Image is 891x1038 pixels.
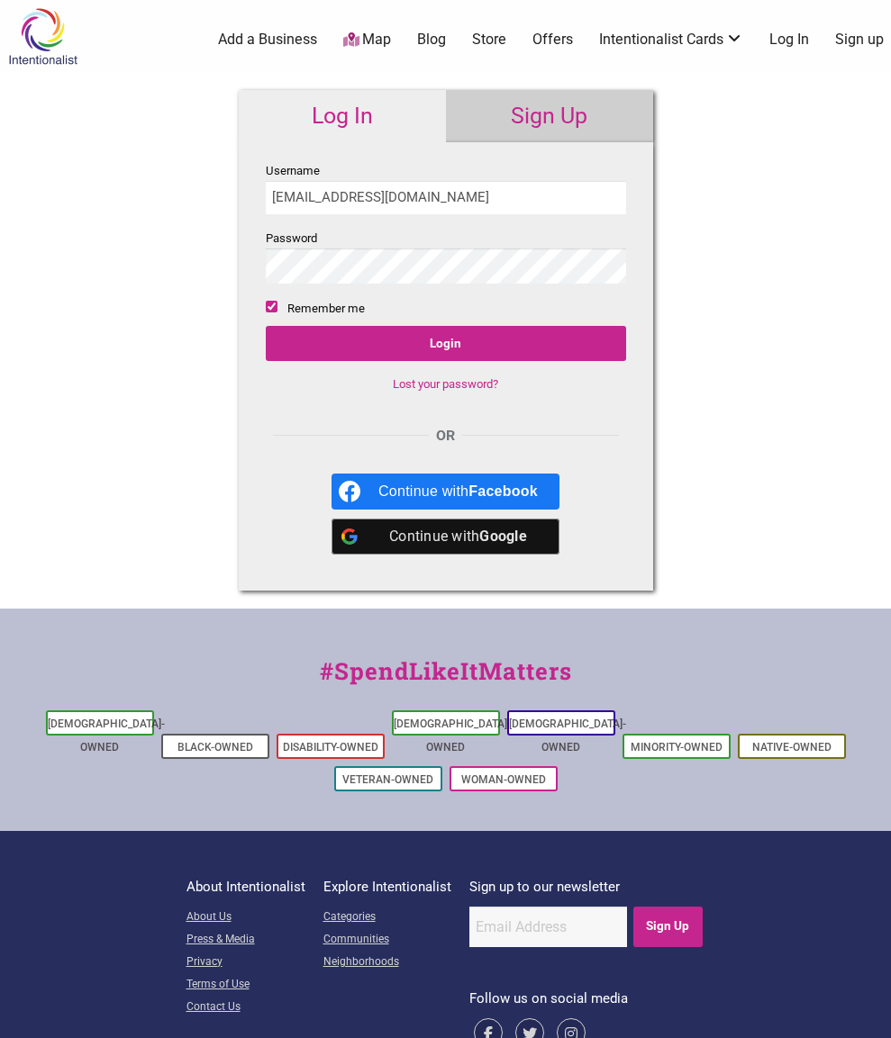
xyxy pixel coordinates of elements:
label: Remember me [287,298,365,320]
a: Add a Business [218,30,317,50]
input: Password [266,248,626,284]
b: Google [479,528,527,545]
a: Categories [323,907,451,929]
a: Black-Owned [177,741,253,754]
a: Log In [239,90,446,142]
a: Contact Us [186,997,305,1019]
p: Follow us on social media [469,988,705,1009]
p: Sign up to our newsletter [469,876,705,898]
a: Offers [532,30,573,50]
a: [DEMOGRAPHIC_DATA]-Owned [394,718,511,754]
a: Neighborhoods [323,952,451,974]
div: Continue with [378,474,538,510]
a: Continue with <b>Facebook</b> [332,474,559,510]
a: Log In [769,30,809,50]
a: Communities [323,929,451,952]
a: Disability-Owned [283,741,378,754]
input: Login [266,326,626,360]
a: Lost your password? [393,377,498,391]
a: Continue with <b>Google</b> [332,519,559,555]
input: Username [266,181,626,214]
a: Native-Owned [752,741,832,754]
b: Facebook [468,483,538,499]
a: [DEMOGRAPHIC_DATA]-Owned [48,718,165,754]
label: Username [266,160,626,214]
label: Password [266,228,626,284]
div: Continue with [378,519,538,555]
a: [DEMOGRAPHIC_DATA]-Owned [509,718,626,754]
a: Map [343,30,392,50]
a: Minority-Owned [631,741,723,754]
p: Explore Intentionalist [323,876,451,898]
a: Blog [417,30,446,50]
a: Privacy [186,952,305,974]
a: Terms of Use [186,974,305,997]
a: Intentionalist Cards [599,30,744,50]
a: Woman-Owned [461,773,546,786]
a: Sign up [835,30,884,50]
a: Press & Media [186,929,305,952]
a: About Us [186,907,305,929]
input: Sign Up [633,907,703,947]
div: OR [266,425,626,447]
p: About Intentionalist [186,876,305,898]
a: Sign Up [446,90,653,142]
a: Veteran-Owned [342,773,433,786]
a: Store [472,30,506,50]
input: Email Address [469,907,627,947]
